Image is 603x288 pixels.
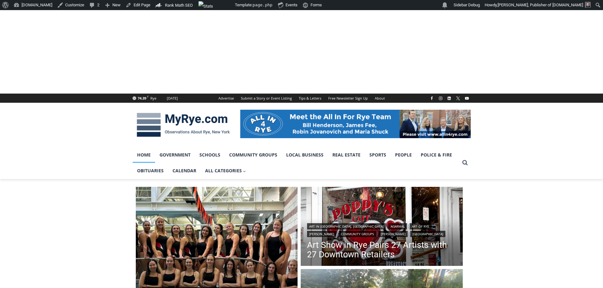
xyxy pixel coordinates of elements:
a: All Categories [201,163,251,179]
a: Tips & Letters [295,94,325,103]
div: [DATE] [167,95,178,101]
a: Local Business [282,147,328,163]
a: Facebook [428,95,436,102]
a: Art of Rye [410,223,431,230]
span: All Categories [205,167,246,174]
a: Art Show in Rye Pairs 27 Artists with 27 Downtown Retailers [307,240,456,259]
a: Read More Art Show in Rye Pairs 27 Artists with 27 Downtown Retailers [301,187,463,268]
nav: Secondary Navigation [215,94,388,103]
span: Rank Math SEO [165,3,193,8]
img: All in for Rye [240,110,471,138]
img: Views over 48 hours. Click for more Jetpack Stats. [198,1,234,9]
a: People [391,147,416,163]
a: Sports [365,147,391,163]
a: Schools [195,147,225,163]
a: Instagram [437,95,444,102]
a: Obituaries [133,163,168,179]
a: YouTube [463,95,471,102]
a: Free Newsletter Sign Up [325,94,371,103]
a: Police & Fire [416,147,456,163]
a: Community Groups [225,147,282,163]
a: Government [155,147,195,163]
a: [PERSON_NAME] [379,231,408,237]
a: [PERSON_NAME] [307,231,336,237]
a: Home [133,147,155,163]
a: X [454,95,462,102]
img: (PHOTO: Poppy's Cafe. The window of this beloved Rye staple is painted for different events throu... [301,187,463,268]
a: [GEOGRAPHIC_DATA] [410,231,445,237]
div: | | | | | | [307,222,456,237]
a: Linkedin [445,95,453,102]
a: Art in [GEOGRAPHIC_DATA], [GEOGRAPHIC_DATA] [307,223,386,230]
a: About [371,94,388,103]
a: Real Estate [328,147,365,163]
span: F [147,95,148,98]
a: Calendar [168,163,201,179]
a: Advertise [215,94,237,103]
div: Rye [150,95,156,101]
a: Agarwal [388,223,407,230]
span: page.php [253,3,273,7]
a: Community Groups [339,231,376,237]
nav: Primary Navigation [133,147,459,179]
a: Submit a Story or Event Listing [237,94,295,103]
img: MyRye.com [133,108,234,141]
span: 74.39 [138,96,146,101]
button: View Search Form [459,157,471,169]
span: [PERSON_NAME], Publisher of [DOMAIN_NAME] [498,3,583,7]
